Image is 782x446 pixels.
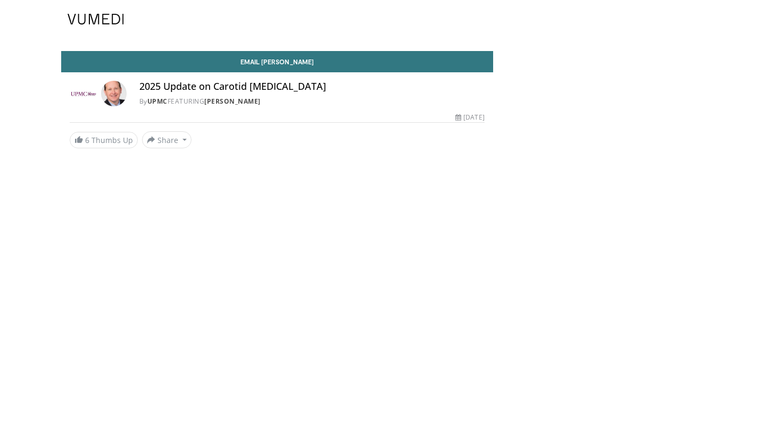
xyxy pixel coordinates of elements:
img: UPMC [70,81,97,106]
div: By FEATURING [139,97,485,106]
button: Share [142,131,192,148]
a: [PERSON_NAME] [204,97,261,106]
img: Avatar [101,81,127,106]
img: VuMedi Logo [68,14,124,24]
a: Email [PERSON_NAME] [61,51,493,72]
a: UPMC [147,97,168,106]
h4: 2025 Update on Carotid [MEDICAL_DATA] [139,81,485,92]
div: [DATE] [455,113,484,122]
span: 6 [85,135,89,145]
a: 6 Thumbs Up [70,132,138,148]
